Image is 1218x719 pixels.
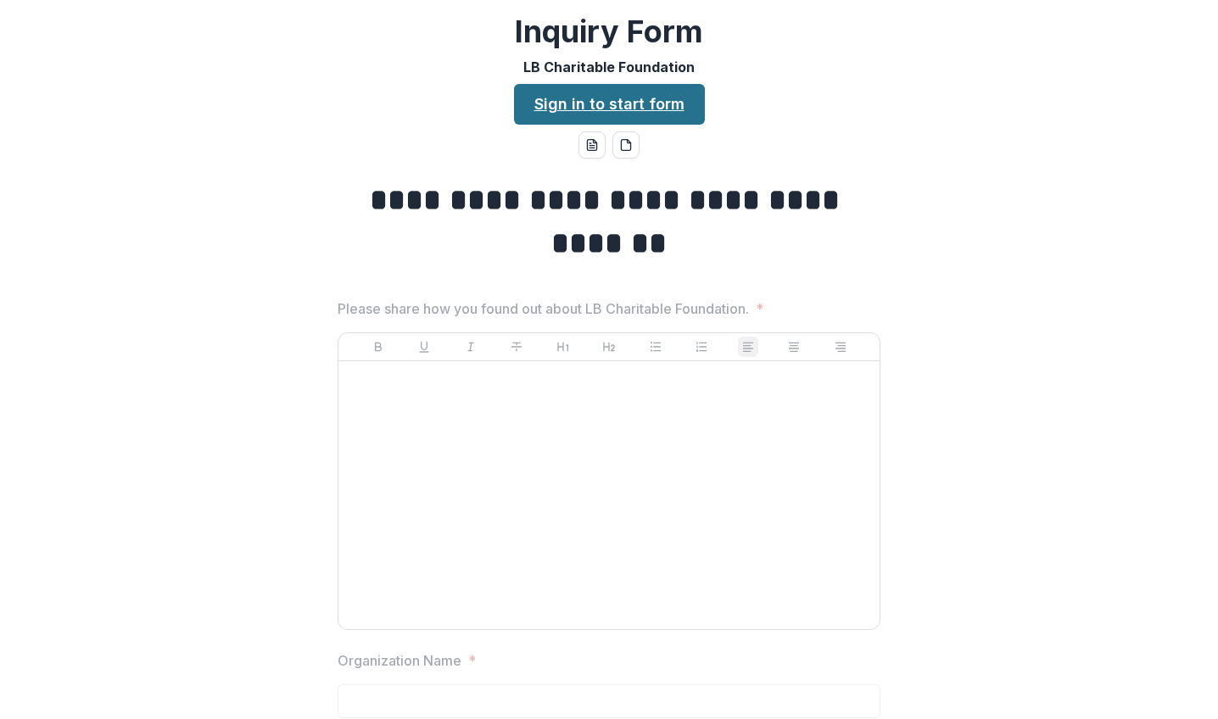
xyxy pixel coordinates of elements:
[738,337,758,357] button: Align Left
[784,337,804,357] button: Align Center
[514,84,705,125] a: Sign in to start form
[461,337,481,357] button: Italicize
[338,298,749,319] p: Please share how you found out about LB Charitable Foundation.
[515,14,703,50] h2: Inquiry Form
[645,337,666,357] button: Bullet List
[830,337,851,357] button: Align Right
[523,57,695,77] p: LB Charitable Foundation
[691,337,712,357] button: Ordered List
[414,337,434,357] button: Underline
[553,337,573,357] button: Heading 1
[578,131,606,159] button: word-download
[599,337,619,357] button: Heading 2
[612,131,640,159] button: pdf-download
[506,337,527,357] button: Strike
[368,337,388,357] button: Bold
[338,650,461,671] p: Organization Name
